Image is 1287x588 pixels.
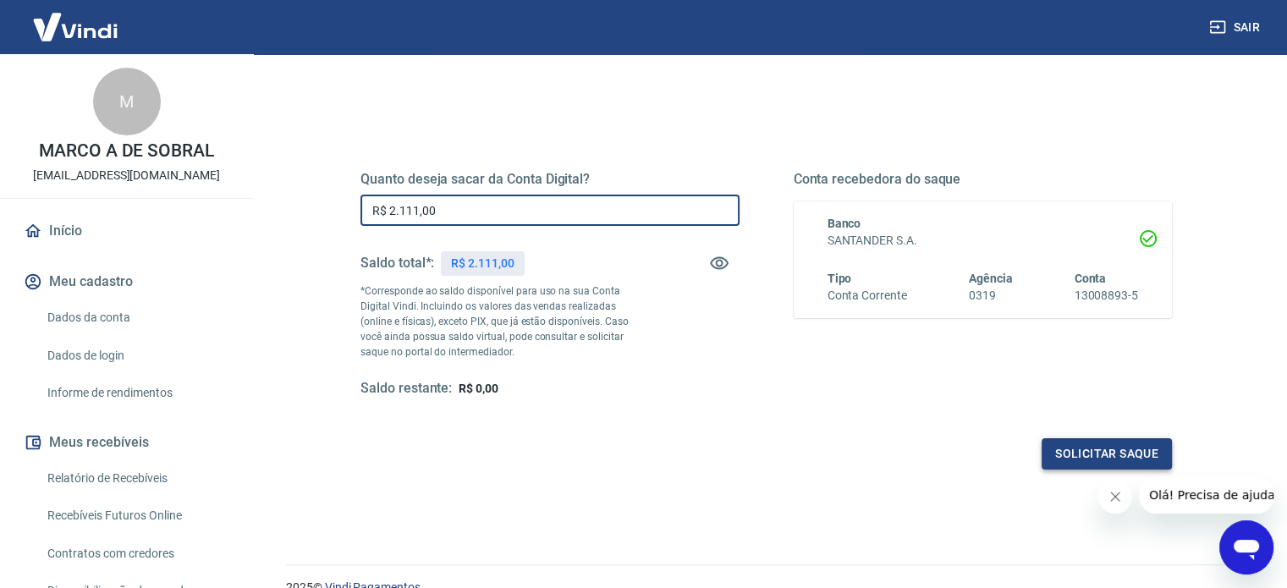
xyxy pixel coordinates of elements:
p: R$ 2.111,00 [451,255,514,272]
span: Conta [1074,272,1106,285]
h6: SANTANDER S.A. [828,232,1139,250]
a: Dados da conta [41,300,233,335]
a: Recebíveis Futuros Online [41,498,233,533]
span: Olá! Precisa de ajuda? [10,12,142,25]
div: M [93,68,161,135]
p: *Corresponde ao saldo disponível para uso na sua Conta Digital Vindi. Incluindo os valores das ve... [360,283,645,360]
span: Agência [969,272,1013,285]
h6: Conta Corrente [828,287,907,305]
a: Dados de login [41,338,233,373]
button: Solicitar saque [1042,438,1172,470]
a: Contratos com credores [41,536,233,571]
h6: 0319 [969,287,1013,305]
a: Informe de rendimentos [41,376,233,410]
button: Meus recebíveis [20,424,233,461]
iframe: Mensagem da empresa [1139,476,1273,514]
a: Início [20,212,233,250]
h6: 13008893-5 [1074,287,1138,305]
iframe: Fechar mensagem [1098,480,1132,514]
img: Vindi [20,1,130,52]
button: Sair [1206,12,1267,43]
h5: Saldo total*: [360,255,434,272]
span: Tipo [828,272,852,285]
button: Meu cadastro [20,263,233,300]
span: Banco [828,217,861,230]
iframe: Botão para abrir a janela de mensagens [1219,520,1273,574]
h5: Saldo restante: [360,380,452,398]
a: Relatório de Recebíveis [41,461,233,496]
p: MARCO A DE SOBRAL [39,142,214,160]
p: [EMAIL_ADDRESS][DOMAIN_NAME] [33,167,220,184]
span: R$ 0,00 [459,382,498,395]
h5: Quanto deseja sacar da Conta Digital? [360,171,740,188]
h5: Conta recebedora do saque [794,171,1173,188]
